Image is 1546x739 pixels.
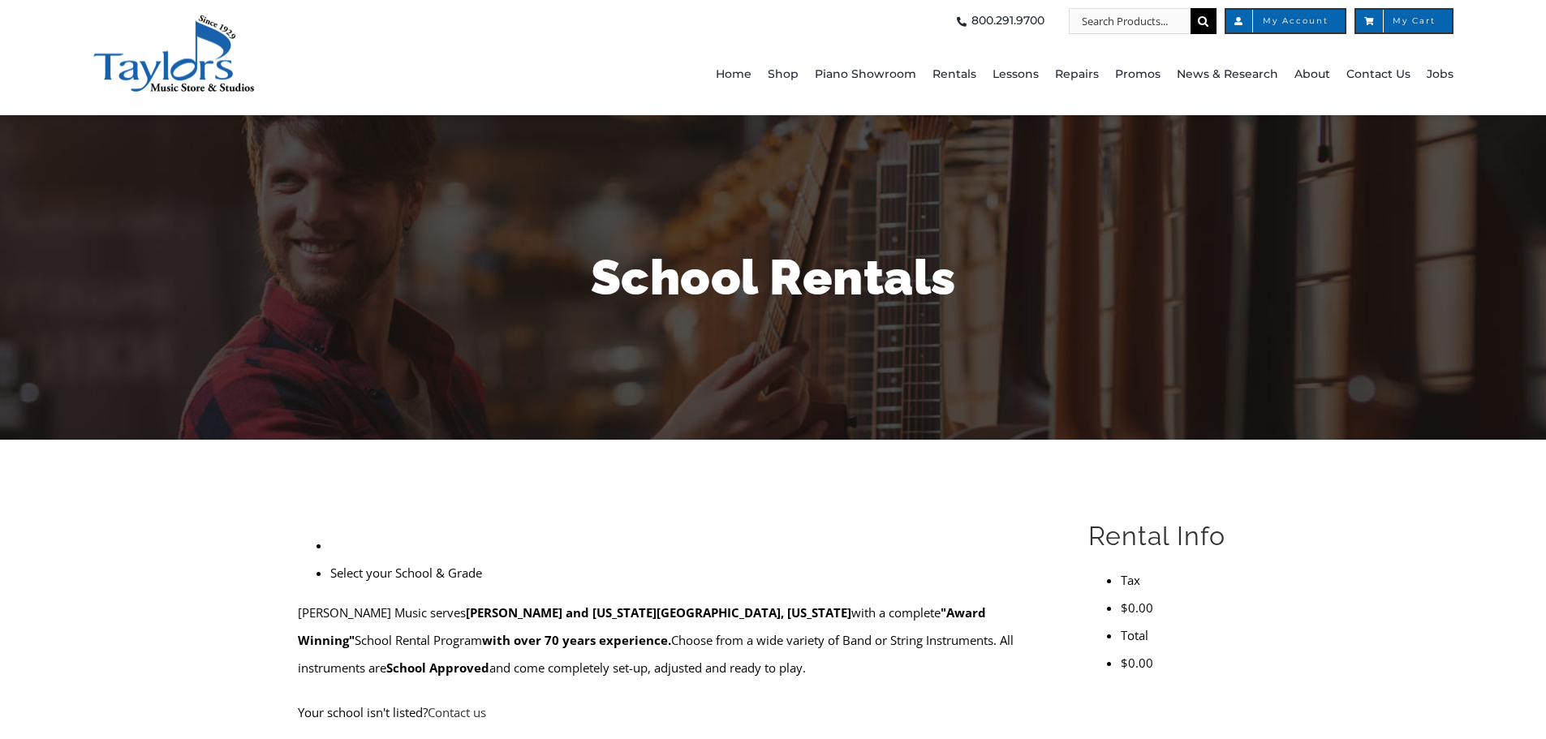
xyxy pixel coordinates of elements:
li: $0.00 [1121,594,1248,621]
strong: with over 70 years experience. [482,632,671,648]
input: Search [1191,8,1217,34]
li: Select your School & Grade [330,559,1050,586]
a: My Cart [1354,8,1453,34]
span: My Account [1242,17,1329,25]
span: Lessons [993,62,1039,88]
a: Piano Showroom [815,34,916,115]
span: Shop [768,62,799,88]
a: News & Research [1177,34,1278,115]
strong: [PERSON_NAME] and [US_STATE][GEOGRAPHIC_DATA], [US_STATE] [466,604,851,621]
a: About [1294,34,1330,115]
a: Repairs [1055,34,1099,115]
a: My Account [1225,8,1346,34]
a: Jobs [1427,34,1453,115]
a: Rentals [932,34,976,115]
li: Tax [1121,566,1248,594]
nav: Top Right [446,8,1453,34]
a: Home [716,34,751,115]
span: About [1294,62,1330,88]
span: Promos [1115,62,1161,88]
a: Shop [768,34,799,115]
span: Contact Us [1346,62,1410,88]
span: Rentals [932,62,976,88]
h2: Rental Info [1088,519,1248,553]
li: $0.00 [1121,649,1248,677]
input: Search Products... [1069,8,1191,34]
a: taylors-music-store-west-chester [93,12,255,28]
a: 800.291.9700 [952,8,1044,34]
p: Your school isn't listed? [298,698,1050,726]
span: Home [716,62,751,88]
a: Promos [1115,34,1161,115]
li: Total [1121,621,1248,649]
a: Contact us [428,704,486,720]
span: My Cart [1372,17,1436,25]
span: Piano Showroom [815,62,916,88]
span: Repairs [1055,62,1099,88]
span: News & Research [1177,62,1278,88]
a: Lessons [993,34,1039,115]
span: Jobs [1427,62,1453,88]
p: [PERSON_NAME] Music serves with a complete School Rental Program Choose from a wide variety of Ba... [298,599,1050,681]
nav: Main Menu [446,34,1453,115]
a: Contact Us [1346,34,1410,115]
h1: School Rentals [299,243,1248,311]
span: 800.291.9700 [971,8,1044,34]
strong: School Approved [386,660,489,676]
